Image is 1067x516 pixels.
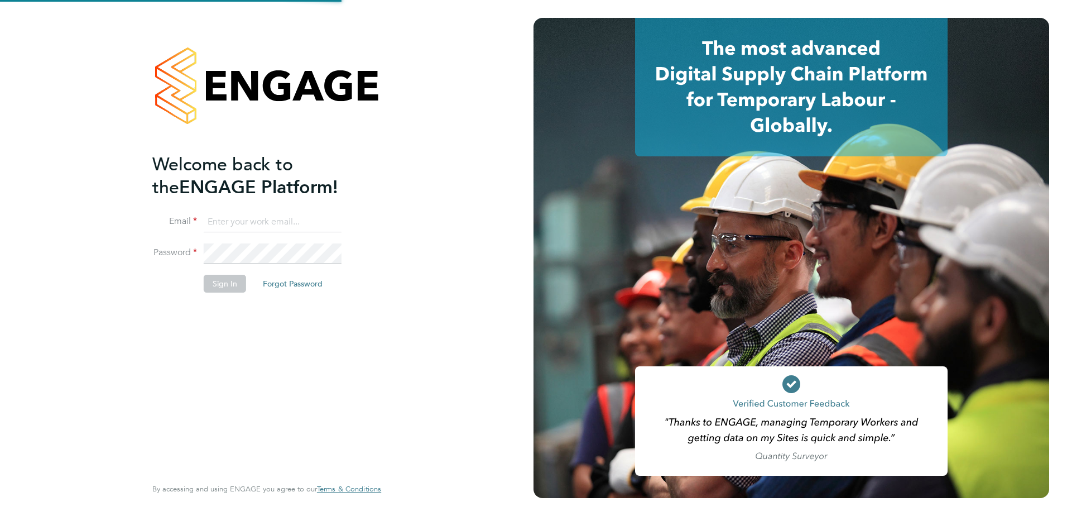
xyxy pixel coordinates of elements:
span: Terms & Conditions [317,484,381,494]
span: By accessing and using ENGAGE you agree to our [152,484,381,494]
span: Welcome back to the [152,154,293,198]
button: Sign In [204,275,246,293]
input: Enter your work email... [204,212,342,232]
label: Password [152,247,197,259]
h2: ENGAGE Platform! [152,153,370,199]
label: Email [152,216,197,227]
button: Forgot Password [254,275,331,293]
a: Terms & Conditions [317,485,381,494]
